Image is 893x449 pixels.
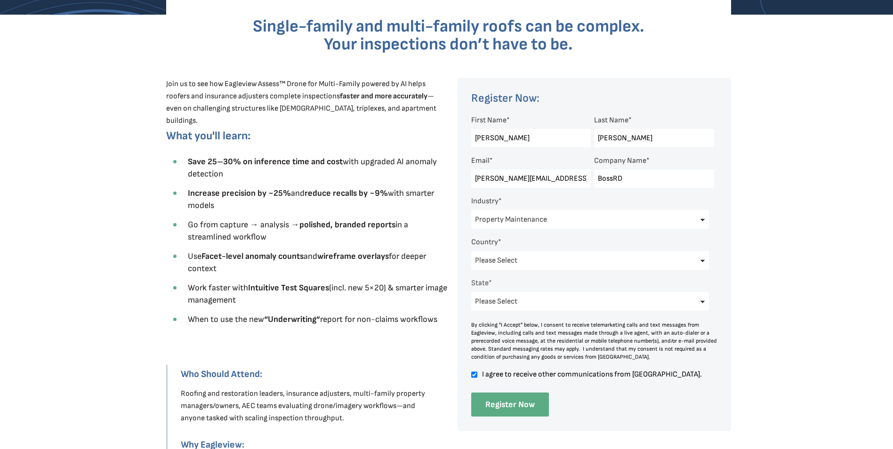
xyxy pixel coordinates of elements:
[471,370,477,379] input: I agree to receive other communications from [GEOGRAPHIC_DATA].
[324,34,573,55] span: Your inspections don’t have to be.
[594,116,628,125] span: Last Name
[181,389,425,423] span: Roofing and restoration leaders, insurance adjusters, multi-family property managers/owners, AEC ...
[188,220,408,242] span: Go from capture → analysis → in a streamlined workflow
[188,157,343,167] strong: Save 25–30% on inference time and cost
[253,16,644,37] span: Single-family and multi-family roofs can be complex.
[188,188,434,210] span: and with smarter models
[471,116,507,125] span: First Name
[481,370,714,378] span: I agree to receive other communications from [GEOGRAPHIC_DATA].
[471,238,498,247] span: Country
[471,321,718,361] div: By clicking "I Accept" below, I consent to receive telemarketing calls and text messages from Eag...
[188,188,291,198] strong: Increase precision by ~25%
[188,251,426,273] span: Use and for deeper context
[181,369,262,380] strong: Who Should Attend:
[188,283,447,305] span: Work faster with (incl. new 5×20) & smarter image management
[305,188,388,198] strong: reduce recalls by ~9%
[188,314,437,324] span: When to use the new report for non-claims workflows
[201,251,304,261] strong: Facet-level anomaly counts
[471,279,489,288] span: State
[340,92,427,101] strong: faster and more accurately
[471,91,539,105] span: Register Now:
[188,157,437,179] span: with upgraded AI anomaly detection
[166,129,250,143] span: What you'll learn:
[594,156,646,165] span: Company Name
[264,314,320,324] strong: “Underwriting”
[299,220,395,230] strong: polished, branded reports
[166,80,436,125] span: Join us to see how Eagleview Assess™ Drone for Multi-Family powered by AI helps roofers and insur...
[471,197,499,206] span: Industry
[471,393,549,417] input: Register Now
[248,283,329,293] strong: Intuitive Test Squares
[471,156,490,165] span: Email
[317,251,389,261] strong: wireframe overlays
